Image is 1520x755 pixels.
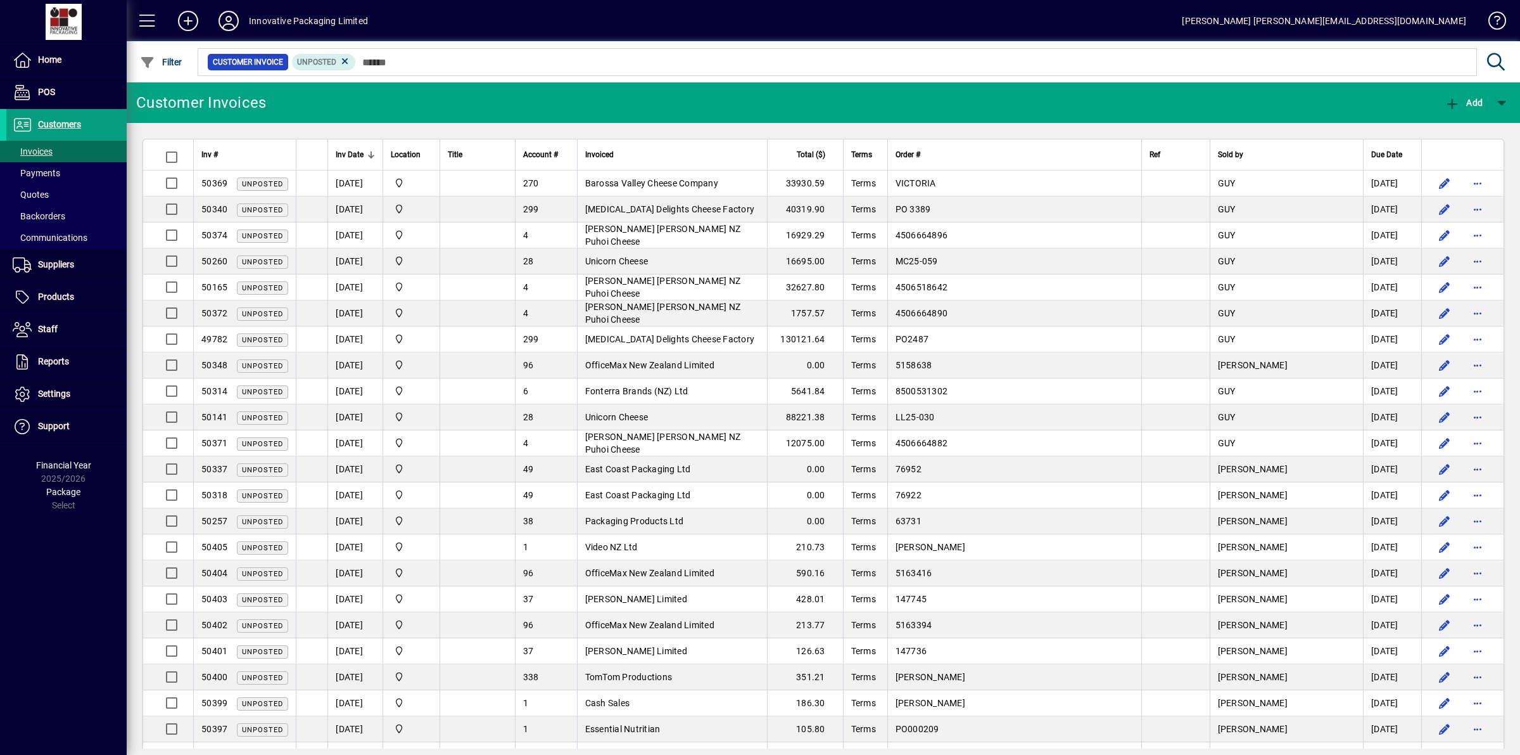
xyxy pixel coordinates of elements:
[1218,334,1236,344] span: GUY
[1434,667,1455,687] button: Edit
[6,77,127,108] a: POS
[327,456,383,482] td: [DATE]
[1363,456,1421,482] td: [DATE]
[896,256,938,266] span: MC25-059
[1467,589,1488,609] button: More options
[38,324,58,334] span: Staff
[1218,360,1288,370] span: [PERSON_NAME]
[585,490,691,500] span: East Coast Packaging Ltd
[1363,482,1421,508] td: [DATE]
[391,384,432,398] span: Innovative Packaging
[1467,641,1488,661] button: More options
[391,618,432,632] span: Innovative Packaging
[201,308,227,318] span: 50372
[523,204,539,214] span: 299
[327,171,383,197] td: [DATE]
[242,232,283,240] span: Unposted
[242,570,283,578] span: Unposted
[1363,326,1421,352] td: [DATE]
[851,542,876,552] span: Terms
[168,10,208,32] button: Add
[201,464,227,474] span: 50337
[1479,3,1504,44] a: Knowledge Base
[327,248,383,274] td: [DATE]
[896,308,948,318] span: 4506664890
[13,168,60,178] span: Payments
[851,386,876,396] span: Terms
[6,346,127,378] a: Reports
[851,334,876,344] span: Terms
[391,280,432,294] span: Innovative Packaging
[1363,612,1421,638] td: [DATE]
[1218,148,1243,162] span: Sold by
[1434,615,1455,635] button: Edit
[896,516,921,526] span: 63731
[201,178,227,188] span: 50369
[585,412,649,422] span: Unicorn Cheese
[523,568,534,578] span: 96
[585,204,755,214] span: [MEDICAL_DATA] Delights Cheese Factory
[1434,225,1455,245] button: Edit
[523,464,534,474] span: 49
[448,148,462,162] span: Title
[767,248,843,274] td: 16695.00
[391,176,432,190] span: Innovative Packaging
[523,490,534,500] span: 49
[851,308,876,318] span: Terms
[1467,485,1488,505] button: More options
[1218,148,1355,162] div: Sold by
[1218,204,1236,214] span: GUY
[1363,352,1421,378] td: [DATE]
[1218,412,1236,422] span: GUY
[242,284,283,292] span: Unposted
[6,184,127,205] a: Quotes
[767,586,843,612] td: 428.01
[201,360,227,370] span: 50348
[391,462,432,476] span: Innovative Packaging
[201,148,218,162] span: Inv #
[391,592,432,606] span: Innovative Packaging
[523,438,528,448] span: 4
[242,258,283,266] span: Unposted
[327,508,383,534] td: [DATE]
[1434,329,1455,349] button: Edit
[896,334,929,344] span: PO2487
[6,44,127,76] a: Home
[1434,693,1455,713] button: Edit
[327,430,383,456] td: [DATE]
[140,57,182,67] span: Filter
[1218,594,1288,604] span: [PERSON_NAME]
[1218,256,1236,266] span: GUY
[775,148,837,162] div: Total ($)
[38,119,81,129] span: Customers
[585,568,714,578] span: OfficeMax New Zealand Limited
[327,586,383,612] td: [DATE]
[336,148,364,162] span: Inv Date
[327,612,383,638] td: [DATE]
[242,336,283,344] span: Unposted
[896,594,927,604] span: 147745
[797,148,825,162] span: Total ($)
[38,356,69,366] span: Reports
[851,360,876,370] span: Terms
[391,306,432,320] span: Innovative Packaging
[208,10,249,32] button: Profile
[767,352,843,378] td: 0.00
[13,211,65,221] span: Backorders
[201,490,227,500] span: 50318
[523,386,528,396] span: 6
[391,410,432,424] span: Innovative Packaging
[1434,277,1455,297] button: Edit
[1434,537,1455,557] button: Edit
[201,542,227,552] span: 50405
[851,438,876,448] span: Terms
[242,388,283,396] span: Unposted
[448,148,507,162] div: Title
[523,178,539,188] span: 270
[767,456,843,482] td: 0.00
[1363,274,1421,300] td: [DATE]
[6,205,127,227] a: Backorders
[523,334,539,344] span: 299
[201,256,227,266] span: 50260
[1467,407,1488,427] button: More options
